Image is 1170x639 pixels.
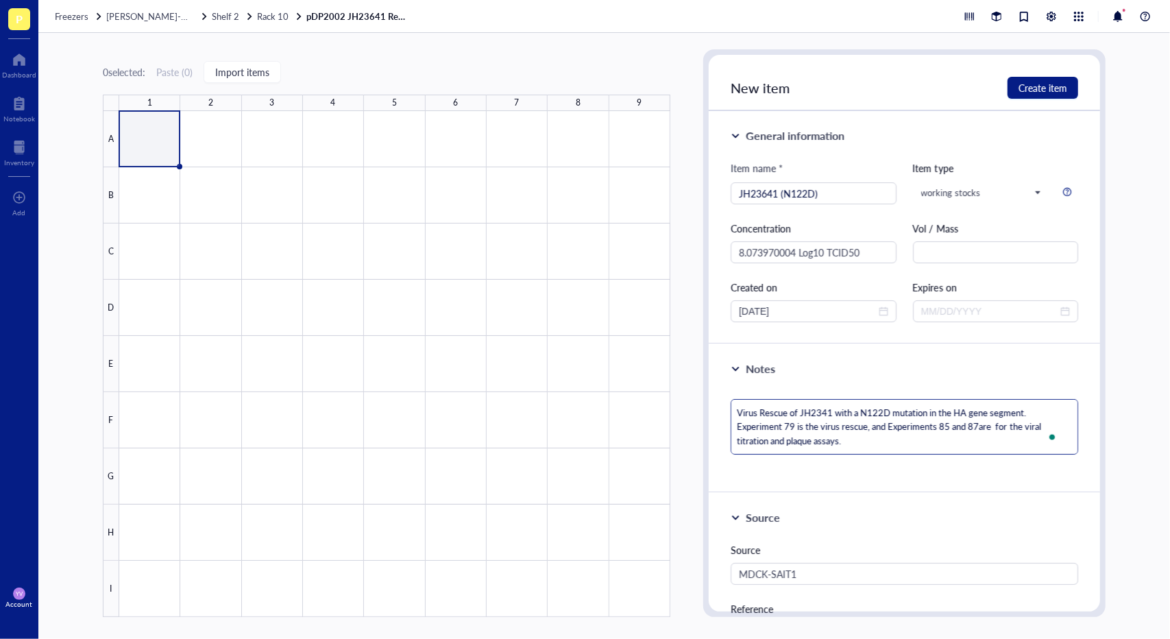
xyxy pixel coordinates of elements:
textarea: To enrich screen reader interactions, please activate Accessibility in Grammarly extension settings [731,399,1078,455]
div: F [103,392,119,448]
div: A [103,111,119,167]
div: Source [731,542,1078,557]
div: 7 [515,95,520,111]
div: Item type [913,160,1079,176]
a: [PERSON_NAME]-W2105-13 (Freezer 4) [106,10,209,23]
button: Paste (0) [156,61,193,83]
div: G [103,448,119,505]
div: 6 [453,95,458,111]
a: Shelf 2Rack 10 [212,10,304,23]
div: 9 [637,95,642,111]
a: pDP2002 JH23641 Recombinant Virus (SDM) Box 4 [306,10,409,23]
div: Notebook [3,114,35,123]
a: Notebook [3,93,35,123]
div: Source [746,509,780,526]
div: H [103,505,119,561]
div: 4 [331,95,336,111]
div: D [103,280,119,336]
div: 0 selected: [103,64,145,80]
div: 3 [269,95,274,111]
a: Freezers [55,10,103,23]
span: New item [731,78,790,97]
div: 2 [208,95,213,111]
span: YV [16,590,23,596]
span: [PERSON_NAME]-W2105-13 (Freezer 4) [106,10,269,23]
span: Create item [1019,82,1067,93]
div: I [103,561,119,617]
div: Created on [731,280,897,295]
a: Dashboard [2,49,36,79]
div: E [103,336,119,392]
div: Dashboard [2,71,36,79]
button: Import items [204,61,281,83]
a: Inventory [4,136,34,167]
span: Rack 10 [257,10,289,23]
div: 1 [147,95,152,111]
div: Vol / Mass [913,221,1079,236]
div: Item name [731,160,783,176]
div: Expires on [913,280,1079,295]
span: Shelf 2 [212,10,239,23]
span: working stocks [921,186,1040,199]
input: MM/DD/YYYY [739,304,876,319]
div: Inventory [4,158,34,167]
button: Create item [1008,77,1078,99]
div: Concentration [731,221,897,236]
span: P [16,10,23,27]
div: General information [746,128,844,144]
input: MM/DD/YYYY [921,304,1058,319]
div: 8 [576,95,581,111]
div: B [103,167,119,224]
div: 5 [392,95,397,111]
div: C [103,224,119,280]
div: Add [13,208,26,217]
span: Import items [215,67,269,77]
div: Account [6,600,33,608]
div: Notes [746,361,775,377]
span: Freezers [55,10,88,23]
div: Reference [731,601,1078,616]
